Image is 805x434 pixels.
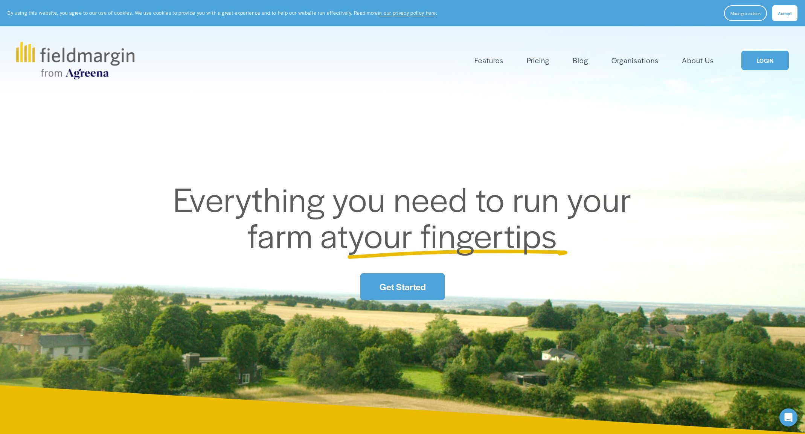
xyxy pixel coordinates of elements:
img: fieldmargin.com [16,42,134,79]
a: LOGIN [741,51,789,70]
a: Blog [573,54,588,67]
div: Open Intercom Messenger [779,408,797,426]
button: Accept [772,5,797,21]
span: your fingertips [348,211,557,258]
a: About Us [682,54,714,67]
a: folder dropdown [474,54,503,67]
a: Get Started [360,273,445,300]
a: Organisations [611,54,659,67]
span: Features [474,55,503,66]
span: Everything you need to run your farm at [173,175,640,258]
span: Accept [778,10,792,16]
button: Manage cookies [724,5,767,21]
span: Manage cookies [730,10,761,16]
a: in our privacy policy here [378,9,436,16]
a: Pricing [527,54,549,67]
p: By using this website, you agree to our use of cookies. We use cookies to provide you with a grea... [8,9,437,17]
